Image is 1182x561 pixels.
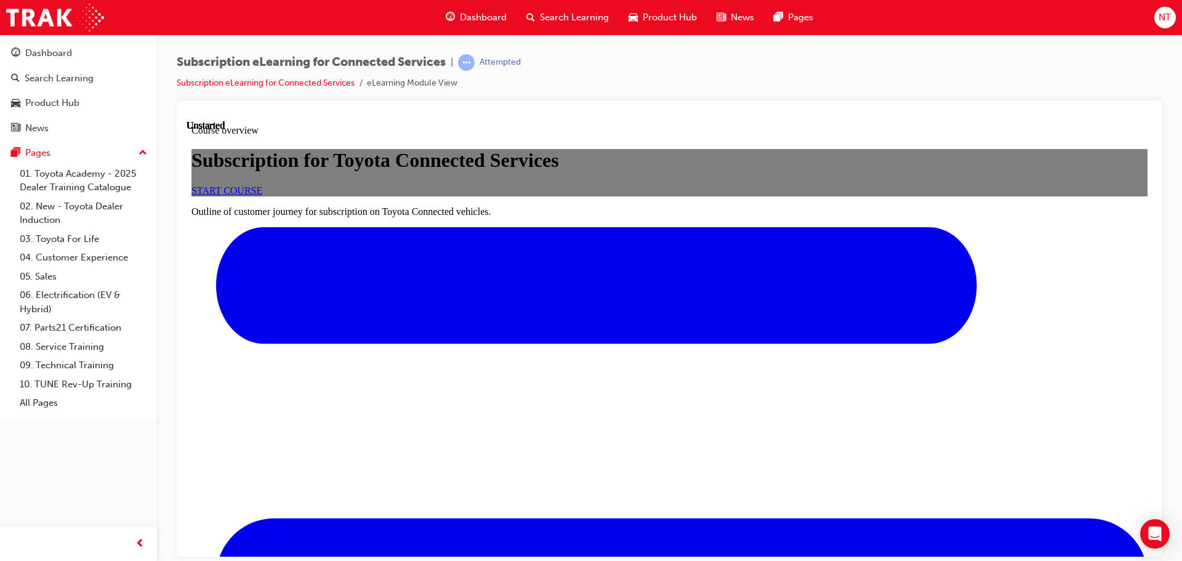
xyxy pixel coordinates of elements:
[25,46,72,60] div: Dashboard
[15,318,152,337] a: 07. Parts21 Certification
[764,5,823,30] a: pages-iconPages
[5,29,961,52] h1: Subscription for Toyota Connected Services
[517,5,619,30] a: search-iconSearch Learning
[5,86,961,97] p: Outline of customer journey for subscription on Toyota Connected vehicles.
[788,10,813,25] span: Pages
[177,78,355,88] a: Subscription eLearning for Connected Services
[731,10,754,25] span: News
[480,57,521,68] div: Attempted
[15,356,152,375] a: 09. Technical Training
[5,142,152,164] button: Pages
[15,337,152,357] a: 08. Service Training
[5,117,152,140] a: News
[25,121,49,135] div: News
[15,394,152,413] a: All Pages
[1140,519,1170,549] div: Open Intercom Messenger
[139,145,147,161] span: up-icon
[5,65,76,76] a: START COURSE
[5,39,152,142] button: DashboardSearch LearningProduct HubNews
[11,123,20,134] span: news-icon
[15,248,152,267] a: 04. Customer Experience
[460,10,507,25] span: Dashboard
[446,10,455,25] span: guage-icon
[436,5,517,30] a: guage-iconDashboard
[707,5,764,30] a: news-iconNews
[15,375,152,394] a: 10. TUNE Rev-Up Training
[540,10,609,25] span: Search Learning
[5,92,152,115] a: Product Hub
[526,10,535,25] span: search-icon
[1154,7,1176,28] button: NT
[11,148,20,159] span: pages-icon
[15,286,152,318] a: 06. Electrification (EV & Hybrid)
[5,67,152,90] a: Search Learning
[774,10,783,25] span: pages-icon
[458,54,475,71] span: learningRecordVerb_ATTEMPT-icon
[5,42,152,65] a: Dashboard
[11,48,20,59] span: guage-icon
[5,5,72,15] span: Course overview
[25,71,94,86] div: Search Learning
[1159,10,1171,25] span: NT
[177,55,446,70] span: Subscription eLearning for Connected Services
[11,98,20,109] span: car-icon
[717,10,726,25] span: news-icon
[619,5,707,30] a: car-iconProduct Hub
[15,197,152,230] a: 02. New - Toyota Dealer Induction
[451,55,453,70] span: |
[135,536,145,552] span: prev-icon
[25,96,79,110] div: Product Hub
[25,146,50,160] div: Pages
[15,164,152,197] a: 01. Toyota Academy - 2025 Dealer Training Catalogue
[643,10,697,25] span: Product Hub
[629,10,638,25] span: car-icon
[367,76,457,91] li: eLearning Module View
[15,267,152,286] a: 05. Sales
[15,230,152,249] a: 03. Toyota For Life
[6,4,104,31] img: Trak
[11,73,20,84] span: search-icon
